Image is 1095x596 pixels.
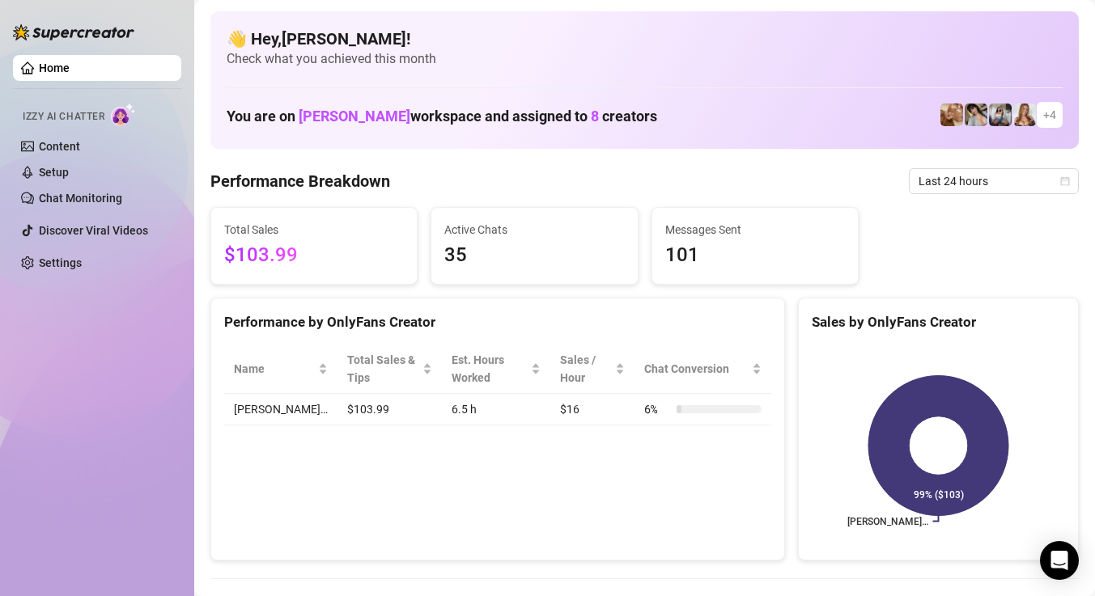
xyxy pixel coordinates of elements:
td: $103.99 [337,394,442,425]
th: Chat Conversion [635,344,771,394]
span: Name [234,360,315,378]
text: [PERSON_NAME]… [847,516,928,527]
span: Chat Conversion [644,360,749,378]
span: 101 [665,240,845,271]
h4: 👋 Hey, [PERSON_NAME] ! [227,27,1063,50]
a: Discover Viral Videos [39,224,148,237]
span: $103.99 [224,240,404,271]
td: 6.5 h [442,394,550,425]
span: 6 % [644,400,670,418]
a: Setup [39,166,69,179]
img: Roux [1013,104,1036,126]
img: Raven [965,104,987,126]
td: $16 [550,394,635,425]
a: Content [39,140,80,153]
a: Chat Monitoring [39,192,122,205]
div: Est. Hours Worked [452,351,528,387]
th: Name [224,344,337,394]
span: 8 [591,108,599,125]
span: 35 [444,240,624,271]
span: Last 24 hours [919,169,1069,193]
div: Sales by OnlyFans Creator [812,311,1065,333]
th: Total Sales & Tips [337,344,442,394]
span: [PERSON_NAME] [299,108,410,125]
h1: You are on workspace and assigned to creators [227,108,657,125]
img: logo-BBDzfeDw.svg [13,24,134,40]
a: Settings [39,256,82,269]
h4: Performance Breakdown [210,170,390,192]
div: Open Intercom Messenger [1040,541,1079,580]
span: Total Sales [224,221,404,239]
img: AI Chatter [111,103,136,126]
img: ANDREA [989,104,1012,126]
td: [PERSON_NAME]… [224,394,337,425]
span: + 4 [1043,106,1056,124]
span: Check what you achieved this month [227,50,1063,68]
span: calendar [1060,176,1070,186]
span: Sales / Hour [560,351,612,387]
th: Sales / Hour [550,344,635,394]
span: Total Sales & Tips [347,351,419,387]
span: Izzy AI Chatter [23,109,104,125]
a: Home [39,61,70,74]
span: Active Chats [444,221,624,239]
div: Performance by OnlyFans Creator [224,311,771,333]
span: Messages Sent [665,221,845,239]
img: Roux️‍ [940,104,963,126]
